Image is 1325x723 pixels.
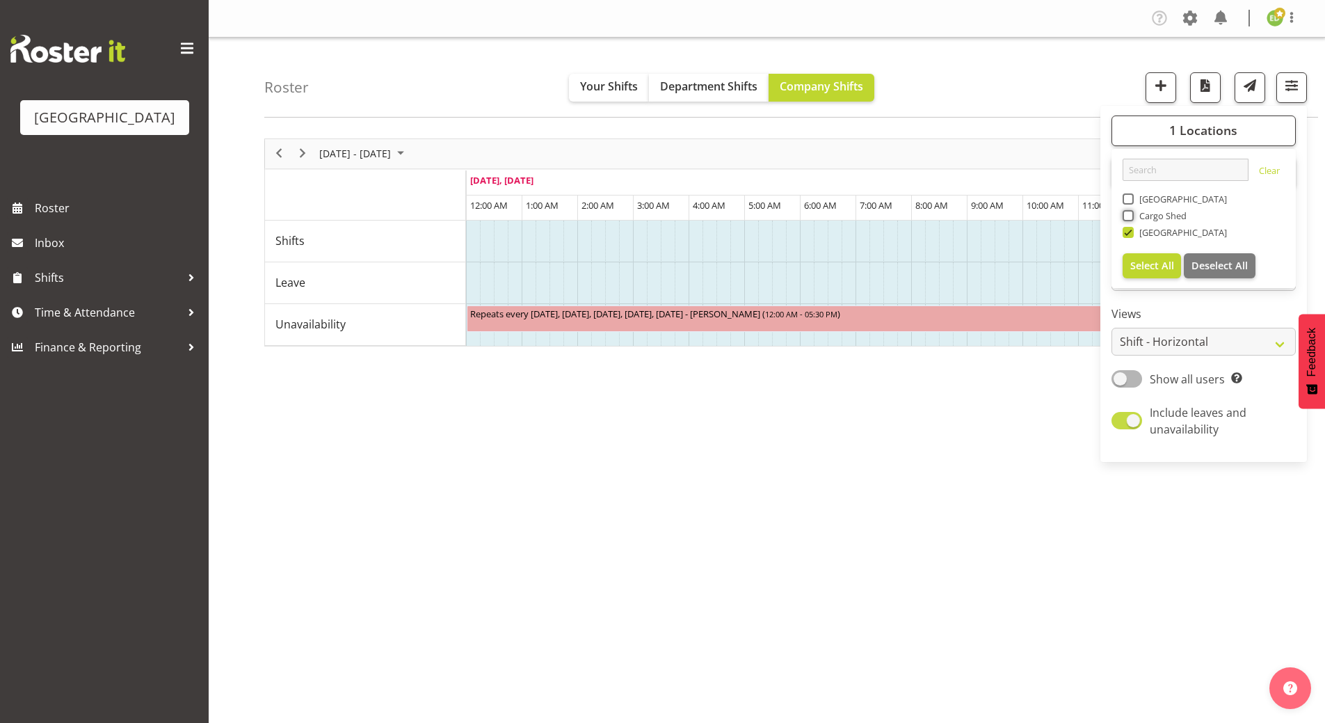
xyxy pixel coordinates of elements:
[1306,328,1318,376] span: Feedback
[1134,193,1228,205] span: [GEOGRAPHIC_DATA]
[35,232,202,253] span: Inbox
[1082,199,1120,212] span: 11:00 AM
[1283,681,1297,695] img: help-xxl-2.png
[1134,227,1228,238] span: [GEOGRAPHIC_DATA]
[291,139,314,168] div: next period
[1299,314,1325,408] button: Feedback - Show survey
[275,232,305,249] span: Shifts
[1150,405,1246,437] span: Include leaves and unavailability
[265,304,466,346] td: Unavailability resource
[1146,72,1176,103] button: Add a new shift
[264,138,1269,347] div: Timeline Week of August 26, 2025
[769,74,874,102] button: Company Shifts
[1123,159,1248,181] input: Search
[1169,122,1237,138] span: 1 Locations
[314,139,412,168] div: August 25 - 31, 2025
[265,221,466,262] td: Shifts resource
[294,145,312,162] button: Next
[35,267,181,288] span: Shifts
[1150,372,1225,387] span: Show all users
[1123,253,1182,278] button: Select All
[660,79,757,94] span: Department Shifts
[1184,253,1255,278] button: Deselect All
[470,174,533,186] span: [DATE], [DATE]
[1235,72,1265,103] button: Send a list of all shifts for the selected filtered period to all rostered employees.
[581,199,614,212] span: 2:00 AM
[1191,259,1248,272] span: Deselect All
[804,199,837,212] span: 6:00 AM
[35,198,202,219] span: Roster
[275,274,305,291] span: Leave
[1130,259,1174,272] span: Select All
[1134,210,1187,221] span: Cargo Shed
[275,316,346,333] span: Unavailability
[780,79,863,94] span: Company Shifts
[860,199,892,212] span: 7:00 AM
[748,199,781,212] span: 5:00 AM
[35,302,181,323] span: Time & Attendance
[470,199,508,212] span: 12:00 AM
[10,35,125,63] img: Rosterit website logo
[971,199,1004,212] span: 9:00 AM
[1111,116,1296,146] button: 1 Locations
[1267,10,1283,26] img: emma-dowman11789.jpg
[317,145,410,162] button: August 2025
[35,337,181,358] span: Finance & Reporting
[580,79,638,94] span: Your Shifts
[318,145,392,162] span: [DATE] - [DATE]
[1276,72,1307,103] button: Filter Shifts
[1027,199,1064,212] span: 10:00 AM
[267,139,291,168] div: previous period
[693,199,725,212] span: 4:00 AM
[1259,164,1280,181] a: Clear
[765,308,837,319] span: 12:00 AM - 05:30 PM
[637,199,670,212] span: 3:00 AM
[526,199,559,212] span: 1:00 AM
[1190,72,1221,103] button: Download a PDF of the roster according to the set date range.
[34,107,175,128] div: [GEOGRAPHIC_DATA]
[264,79,309,95] h4: Roster
[265,262,466,304] td: Leave resource
[270,145,289,162] button: Previous
[569,74,649,102] button: Your Shifts
[1111,305,1296,322] label: Views
[915,199,948,212] span: 8:00 AM
[649,74,769,102] button: Department Shifts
